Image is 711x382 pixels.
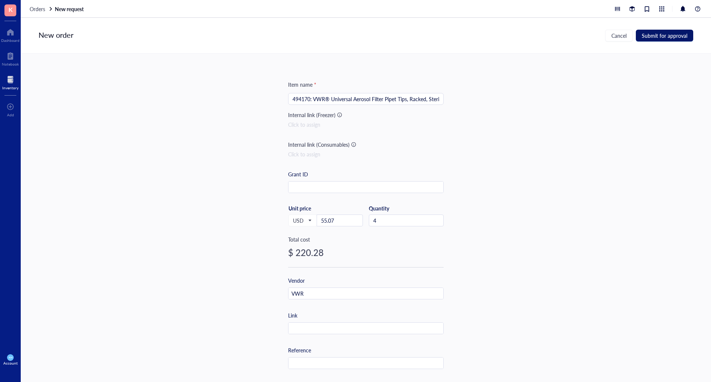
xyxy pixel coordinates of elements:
div: Total cost [288,235,444,243]
div: Click to assign [288,120,444,129]
div: Inventory [2,86,19,90]
div: Click to assign [288,150,444,158]
div: $ 220.28 [288,246,444,258]
span: Orders [30,5,45,13]
div: Vendor [288,276,305,285]
a: Inventory [2,74,19,90]
div: Account [3,361,18,365]
div: Internal link (Freezer) [288,111,336,119]
a: Notebook [2,50,19,66]
button: Cancel [605,30,633,41]
div: New order [39,30,73,41]
a: Dashboard [1,26,20,43]
div: Dashboard [1,38,20,43]
span: Cancel [611,33,627,39]
a: New request [55,6,85,12]
div: Add [7,113,14,117]
div: Unit price [288,205,335,212]
div: Reference [288,346,311,354]
span: USD [293,217,311,224]
div: Internal link (Consumables) [288,140,350,149]
div: Link [288,311,297,319]
a: Orders [30,6,53,12]
div: Grant ID [288,170,308,178]
button: Submit for approval [636,30,693,41]
div: Notebook [2,62,19,66]
span: KW [9,356,12,359]
div: Quantity [369,205,444,212]
span: K [9,5,13,14]
div: Item name [288,80,316,89]
span: Submit for approval [642,33,687,39]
